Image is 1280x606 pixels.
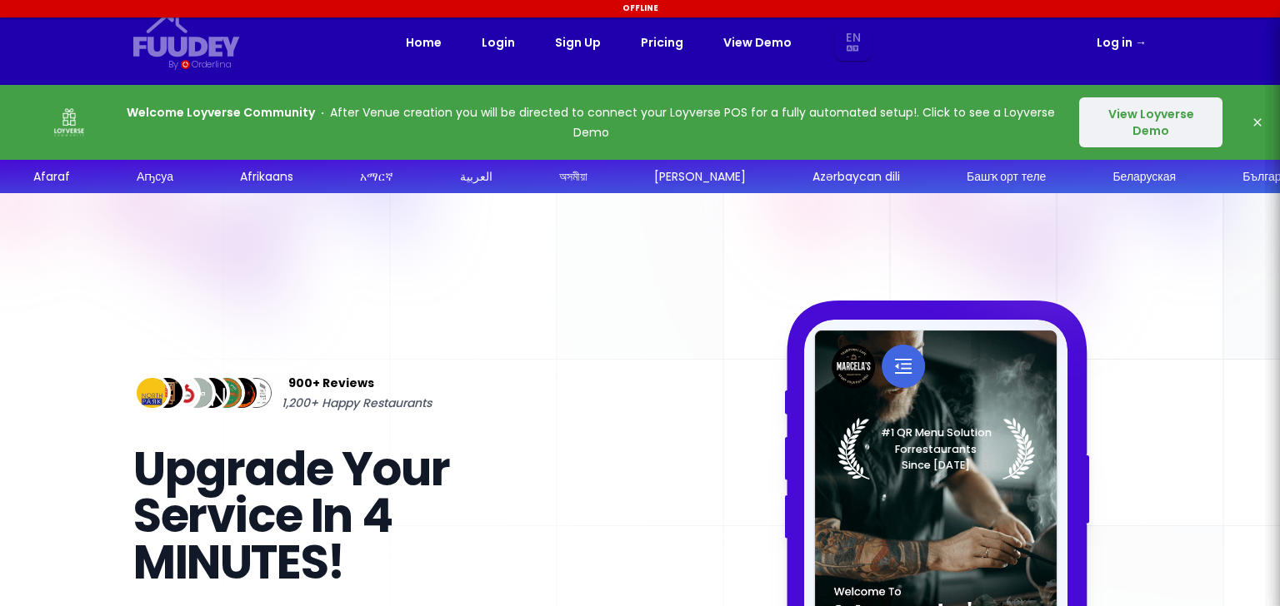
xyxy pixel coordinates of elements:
div: Башҡорт теле [965,168,1044,186]
div: Azərbaycan dili [811,168,898,186]
a: Login [482,32,515,52]
strong: Welcome Loyverse Community [127,104,315,121]
a: Home [406,32,442,52]
div: العربية [458,168,491,186]
span: 1,200+ Happy Restaurants [282,393,432,413]
span: Upgrade Your Service In 4 MINUTES! [133,436,449,595]
div: Аҧсуа [135,168,172,186]
div: Orderlina [192,57,231,72]
div: By [168,57,177,72]
div: አማርኛ [358,168,392,186]
div: Беларуская [1112,168,1175,186]
div: Afrikaans [238,168,292,186]
img: Review Img [178,375,216,412]
img: Review Img [148,375,186,412]
img: Review Img [163,375,201,412]
img: Review Img [223,375,261,412]
img: Review Img [208,375,246,412]
a: Log in [1097,32,1147,52]
span: 900+ Reviews [288,373,374,393]
div: Offline [2,2,1277,14]
img: Review Img [133,375,171,412]
img: Review Img [237,375,275,412]
div: অসমীয়া [557,168,586,186]
img: Laurel [837,418,1035,479]
span: → [1135,34,1147,51]
a: Sign Up [555,32,601,52]
div: Afaraf [32,168,68,186]
div: [PERSON_NAME] [652,168,744,186]
a: View Demo [723,32,792,52]
img: Review Img [193,375,231,412]
a: Pricing [641,32,683,52]
p: After Venue creation you will be directed to connect your Loyverse POS for a fully automated setu... [127,102,1055,142]
button: View Loyverse Demo [1079,97,1222,147]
